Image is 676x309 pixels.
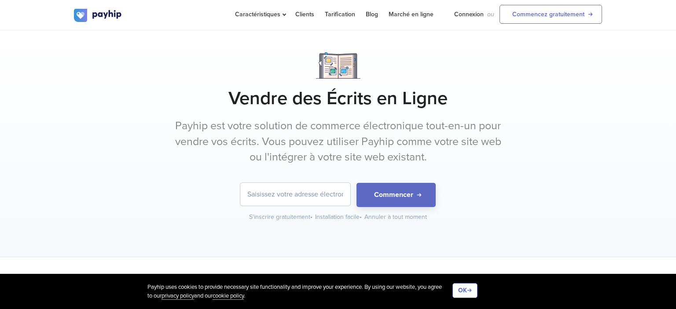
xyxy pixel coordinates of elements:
[173,118,503,165] p: Payhip est votre solution de commerce électronique tout-en-un pour vendre vos écrits. Vous pouvez...
[240,183,350,206] input: Saisissez votre adresse électronique
[360,213,362,221] span: •
[364,213,427,222] div: Annuler à tout moment
[315,213,363,222] div: Installation facile
[235,11,285,18] span: Caractéristiques
[74,87,602,109] h1: Vendre des Écrits en Ligne
[74,9,122,22] img: logo.svg
[310,213,312,221] span: •
[162,292,194,300] a: privacy policy
[356,183,436,207] button: Commencer
[213,292,244,300] a: cookie policy
[316,52,360,79] img: Notebook.png
[452,283,478,298] button: OK
[249,213,313,222] div: S'inscrire gratuitement
[500,5,602,24] a: Commencez gratuitement
[147,283,452,300] div: Payhip uses cookies to provide necessary site functionality and improve your experience. By using...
